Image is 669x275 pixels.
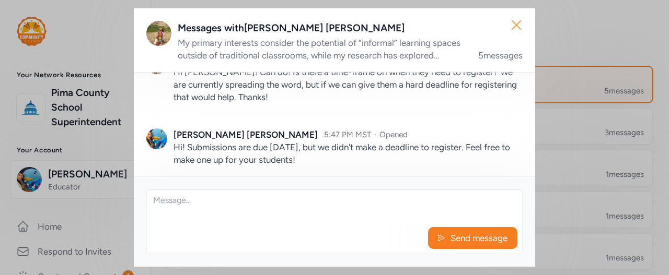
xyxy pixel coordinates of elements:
[428,227,517,249] button: Send message
[478,49,523,62] div: 5 messages
[174,141,523,166] p: Hi! Submissions are due [DATE], but we didn't make a deadline to register. Feel free to make one ...
[174,128,318,141] div: [PERSON_NAME] [PERSON_NAME]
[324,130,371,139] span: 5:47 PM MST
[178,21,523,35] div: Messages with [PERSON_NAME] [PERSON_NAME]
[178,37,466,62] div: My primary interests consider the potential of “informal” learning spaces outside of traditional ...
[379,130,408,139] span: Opened
[449,232,509,244] span: Send message
[146,128,167,149] img: Avatar
[374,130,376,139] span: ·
[174,66,523,103] p: Hi [PERSON_NAME]! Can do! Is there a time-frame on when they need to register? We are currently s...
[146,21,171,46] img: Avatar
